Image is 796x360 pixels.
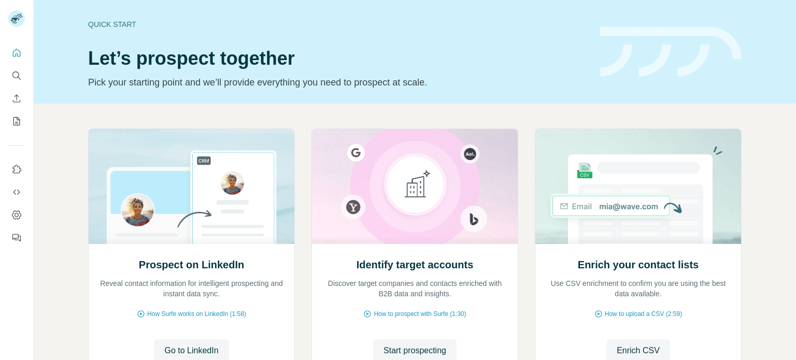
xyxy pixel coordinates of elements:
[8,160,25,179] button: Use Surfe on LinkedIn
[8,183,25,201] button: Use Surfe API
[600,27,742,77] img: banner
[8,44,25,62] button: Quick start
[605,309,682,319] span: How to upload a CSV (2:59)
[374,309,466,319] span: How to prospect with Surfe (1:30)
[322,278,507,299] p: Discover target companies and contacts enriched with B2B data and insights.
[8,112,25,131] button: My lists
[139,257,244,272] h2: Prospect on LinkedIn
[535,129,742,244] img: Enrich your contact lists
[578,257,699,272] h2: Enrich your contact lists
[311,129,518,244] img: Identify target accounts
[8,228,25,247] button: Feedback
[99,278,284,299] p: Reveal contact information for intelligent prospecting and instant data sync.
[8,206,25,224] button: Dashboard
[147,309,246,319] span: How Surfe works on LinkedIn (1:58)
[357,257,474,272] h2: Identify target accounts
[383,344,446,357] span: Start prospecting
[617,344,660,357] span: Enrich CSV
[88,19,588,30] div: Quick start
[546,278,731,299] p: Use CSV enrichment to confirm you are using the best data available.
[8,66,25,85] button: Search
[164,344,218,357] span: Go to LinkedIn
[88,48,588,69] h1: Let’s prospect together
[88,129,295,244] img: Prospect on LinkedIn
[88,75,588,90] p: Pick your starting point and we’ll provide everything you need to prospect at scale.
[8,89,25,108] button: Enrich CSV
